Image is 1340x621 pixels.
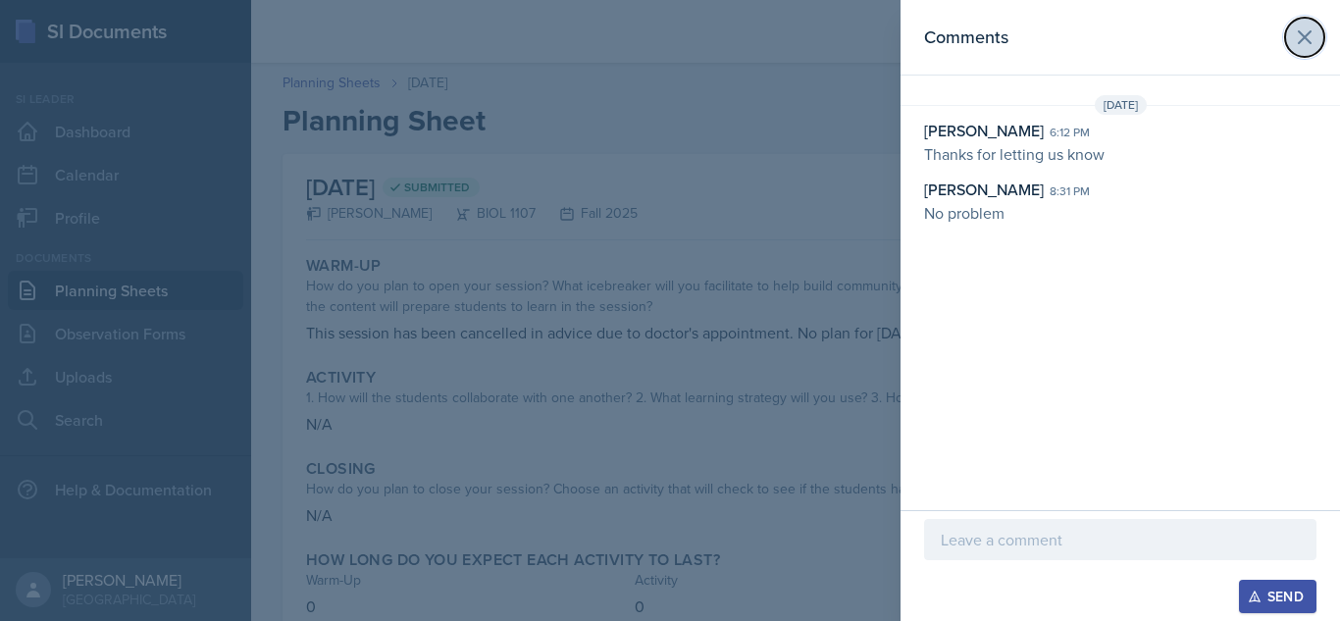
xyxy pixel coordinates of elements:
[924,201,1316,225] p: No problem
[924,142,1316,166] p: Thanks for letting us know
[924,178,1044,201] div: [PERSON_NAME]
[1252,589,1304,604] div: Send
[1050,182,1090,200] div: 8:31 pm
[1050,124,1090,141] div: 6:12 pm
[924,119,1044,142] div: [PERSON_NAME]
[924,24,1008,51] h2: Comments
[1239,580,1316,613] button: Send
[1095,95,1147,115] span: [DATE]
